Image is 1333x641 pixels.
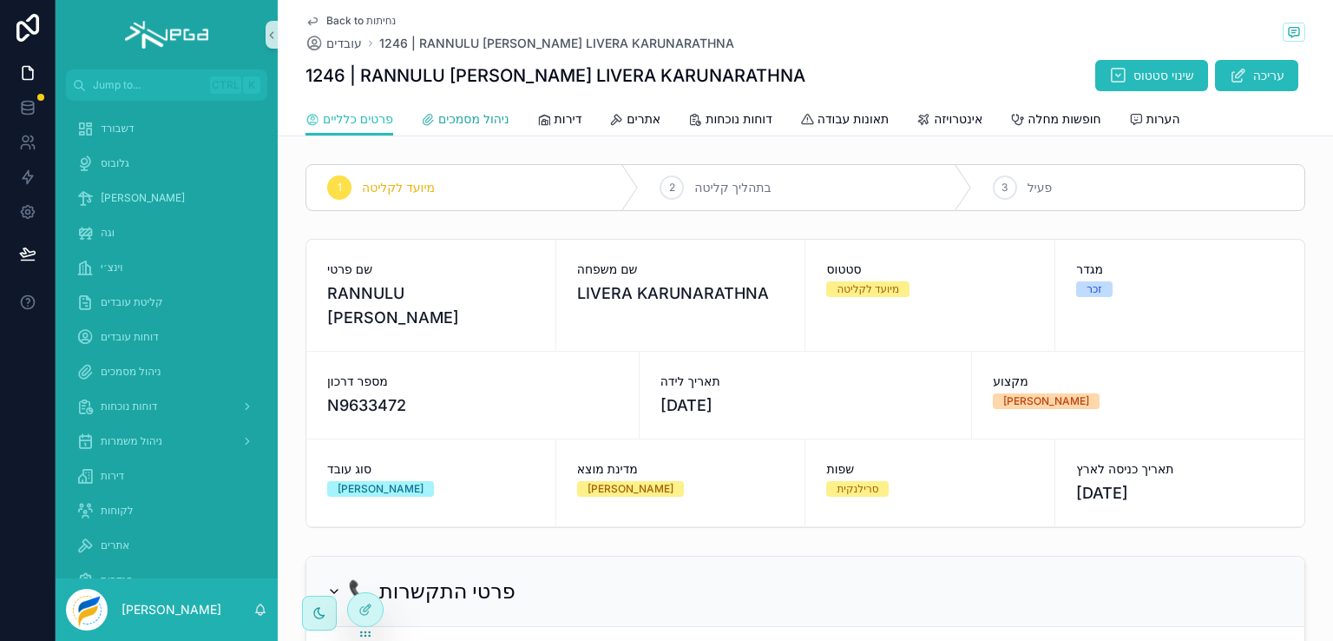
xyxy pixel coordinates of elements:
[327,281,535,330] span: RANNULU [PERSON_NAME]
[1146,110,1180,128] span: הערות
[56,101,278,578] div: scrollable content
[66,287,267,318] a: קליטת עובדים
[93,78,203,92] span: Jump to...
[66,148,267,179] a: גלובוס
[66,252,267,283] a: וינצ׳י
[101,365,161,379] span: ניהול מסמכים
[1095,60,1208,91] button: שינוי סטטוס
[826,261,1034,278] span: סטטוס
[323,110,393,128] span: פרטים כלליים
[210,76,241,94] span: Ctrl
[609,103,660,138] a: אתרים
[577,281,785,306] span: LIVERA KARUNARATHNA
[818,110,889,128] span: תאונות עבודה
[101,226,115,240] span: וגה
[101,191,185,205] span: [PERSON_NAME]
[338,181,342,195] span: 1
[66,321,267,353] a: דוחות עובדים
[245,78,259,92] span: K
[438,110,509,128] span: ניהול מסמכים
[577,261,785,278] span: שם משפחה
[826,460,1034,478] span: שפות
[66,426,267,457] a: ניהול משמרות
[66,530,267,561] a: אתרים
[588,481,673,497] div: [PERSON_NAME]
[66,460,267,492] a: דירות
[421,103,509,138] a: ניהול מסמכים
[1076,261,1284,278] span: מגדר
[1010,103,1100,138] a: חופשות מחלה
[101,295,163,309] span: קליטת עובדים
[326,14,396,28] span: Back to נחיתות
[327,261,535,278] span: שם פרטי
[537,103,582,138] a: דירות
[66,113,267,144] a: דשבורד
[1087,281,1101,297] div: זכר
[327,393,618,418] span: N9633472
[660,393,951,418] span: [DATE]
[627,110,660,128] span: אתרים
[694,179,771,196] span: בתהליך קליטה
[101,434,162,448] span: ניהול משמרות
[101,156,129,170] span: גלובוס
[121,601,221,618] p: [PERSON_NAME]
[66,495,267,526] a: לקוחות
[305,14,396,28] a: Back to נחיתות
[101,261,123,274] span: וינצ׳י
[660,373,951,390] span: תאריך לידה
[101,573,133,587] span: הגדרות
[125,21,207,49] img: App logo
[327,373,618,390] span: מספר דרכון
[577,460,785,478] span: מדינת מוצא
[1076,481,1284,506] span: [DATE]
[66,356,267,387] a: ניהול מסמכים
[555,110,582,128] span: דירות
[362,179,435,196] span: מיועד לקליטה
[1129,103,1180,138] a: הערות
[1001,181,1008,195] span: 3
[348,578,515,605] h2: 📞 פרטי התקשרות
[1253,67,1284,84] span: עריכה
[1215,60,1298,91] button: עריכה
[66,182,267,214] a: [PERSON_NAME]
[66,69,267,101] button: Jump to...CtrlK
[837,281,899,297] div: מיועד לקליטה
[706,110,772,128] span: דוחות נוכחות
[1076,460,1284,478] span: תאריך כניסה לארץ
[800,103,889,138] a: תאונות עבודה
[837,481,878,497] div: סרילנקית
[101,122,135,135] span: דשבורד
[669,181,675,195] span: 2
[916,103,982,138] a: אינטרויזה
[326,35,362,52] span: עובדים
[379,35,734,52] a: 1246 | RANNULU [PERSON_NAME] LIVERA KARUNARATHNA
[688,103,772,138] a: דוחות נוכחות
[101,469,124,483] span: דירות
[66,391,267,422] a: דוחות נוכחות
[1028,179,1053,196] span: פעיל
[305,103,393,136] a: פרטים כלליים
[327,460,535,478] span: סוג עובד
[1028,110,1100,128] span: חופשות מחלה
[305,63,805,88] h1: 1246 | RANNULU [PERSON_NAME] LIVERA KARUNARATHNA
[1003,393,1089,409] div: [PERSON_NAME]
[66,565,267,596] a: הגדרות
[66,217,267,248] a: וגה
[305,35,362,52] a: עובדים
[993,373,1284,390] span: מקצוע
[1133,67,1194,84] span: שינוי סטטוס
[101,504,134,518] span: לקוחות
[101,539,129,552] span: אתרים
[101,400,157,413] span: דוחות נוכחות
[934,110,982,128] span: אינטרויזה
[101,330,159,344] span: דוחות עובדים
[338,481,424,497] div: [PERSON_NAME]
